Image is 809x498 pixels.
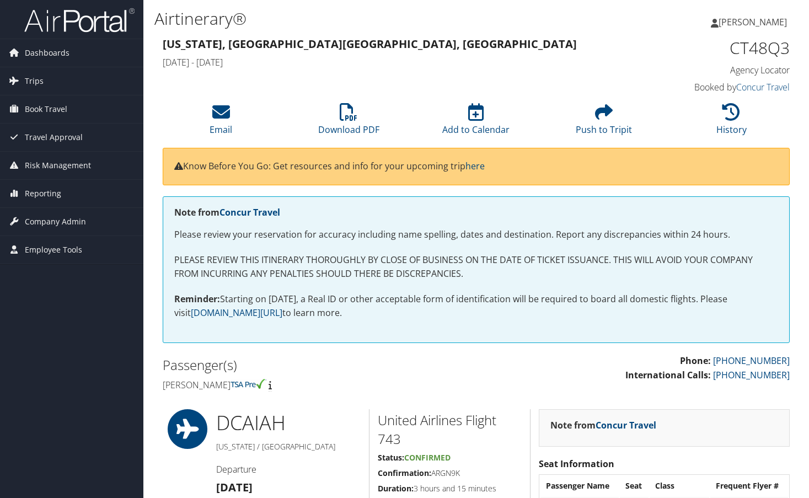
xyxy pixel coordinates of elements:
strong: [DATE] [216,480,253,495]
th: Frequent Flyer # [710,476,788,496]
strong: International Calls: [625,369,711,381]
p: Know Before You Go: Get resources and info for your upcoming trip [174,159,778,174]
span: Risk Management [25,152,91,179]
a: Concur Travel [596,419,656,431]
strong: Reminder: [174,293,220,305]
span: Employee Tools [25,236,82,264]
a: History [716,109,747,136]
h4: Agency Locator [645,64,790,76]
span: Travel Approval [25,124,83,151]
strong: Note from [174,206,280,218]
img: tsa-precheck.png [231,379,266,389]
a: here [465,160,485,172]
h2: United Airlines Flight 743 [378,411,522,448]
h5: ARGN9K [378,468,522,479]
a: Push to Tripit [576,109,632,136]
a: Concur Travel [736,81,790,93]
strong: Status: [378,452,404,463]
strong: Seat Information [539,458,614,470]
span: Company Admin [25,208,86,235]
h4: [PERSON_NAME] [163,379,468,391]
th: Seat [620,476,649,496]
a: [DOMAIN_NAME][URL] [191,307,282,319]
a: [PHONE_NUMBER] [713,355,790,367]
h1: Airtinerary® [154,7,583,30]
th: Passenger Name [540,476,619,496]
th: Class [650,476,709,496]
span: [PERSON_NAME] [719,16,787,28]
span: Reporting [25,180,61,207]
h4: Booked by [645,81,790,93]
a: Concur Travel [219,206,280,218]
h5: 3 hours and 15 minutes [378,483,522,494]
h1: DCA IAH [216,409,361,437]
img: airportal-logo.png [24,7,135,33]
span: Book Travel [25,95,67,123]
p: Please review your reservation for accuracy including name spelling, dates and destination. Repor... [174,228,778,242]
p: Starting on [DATE], a Real ID or other acceptable form of identification will be required to boar... [174,292,778,320]
strong: Phone: [680,355,711,367]
h4: Departure [216,463,361,475]
a: [PHONE_NUMBER] [713,369,790,381]
strong: [US_STATE], [GEOGRAPHIC_DATA] [GEOGRAPHIC_DATA], [GEOGRAPHIC_DATA] [163,36,577,51]
span: Trips [25,67,44,95]
h2: Passenger(s) [163,356,468,374]
h4: [DATE] - [DATE] [163,56,629,68]
a: Download PDF [318,109,379,136]
span: Dashboards [25,39,69,67]
a: Email [210,109,232,136]
h1: CT48Q3 [645,36,790,60]
strong: Duration: [378,483,414,494]
strong: Note from [550,419,656,431]
strong: Confirmation: [378,468,431,478]
p: PLEASE REVIEW THIS ITINERARY THOROUGHLY BY CLOSE OF BUSINESS ON THE DATE OF TICKET ISSUANCE. THIS... [174,253,778,281]
a: Add to Calendar [442,109,510,136]
a: [PERSON_NAME] [711,6,798,39]
h5: [US_STATE] / [GEOGRAPHIC_DATA] [216,441,361,452]
span: Confirmed [404,452,451,463]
